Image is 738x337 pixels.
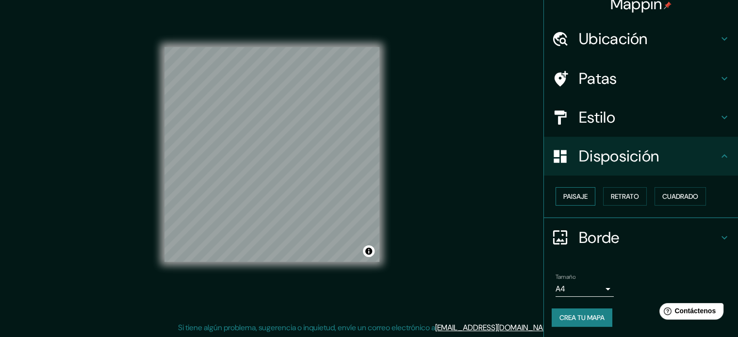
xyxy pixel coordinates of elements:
[435,322,555,333] a: [EMAIL_ADDRESS][DOMAIN_NAME]
[664,1,672,9] img: pin-icon.png
[164,47,379,262] canvas: Mapa
[544,59,738,98] div: Patas
[603,187,647,206] button: Retrato
[544,98,738,137] div: Estilo
[556,281,614,297] div: A4
[662,192,698,201] font: Cuadrado
[556,284,565,294] font: A4
[556,273,575,281] font: Tamaño
[579,227,620,248] font: Borde
[652,299,727,326] iframe: Lanzador de widgets de ayuda
[556,187,595,206] button: Paisaje
[563,192,588,201] font: Paisaje
[655,187,706,206] button: Cuadrado
[579,68,617,89] font: Patas
[552,308,612,327] button: Crea tu mapa
[544,218,738,257] div: Borde
[363,245,375,257] button: Activar o desactivar atribución
[544,137,738,176] div: Disposición
[544,19,738,58] div: Ubicación
[178,322,435,333] font: Si tiene algún problema, sugerencia o inquietud, envíe un correo electrónico a
[579,29,648,49] font: Ubicación
[559,313,605,322] font: Crea tu mapa
[579,107,615,128] font: Estilo
[579,146,659,166] font: Disposición
[611,192,639,201] font: Retrato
